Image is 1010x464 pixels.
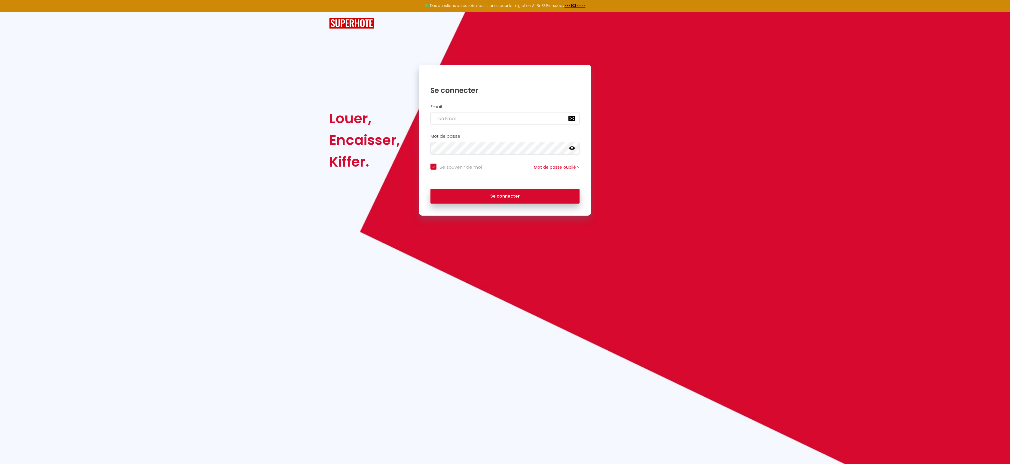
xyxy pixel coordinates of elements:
[565,3,586,8] a: >>> ICI <<<<
[430,189,580,204] button: Se connecter
[430,104,580,109] h2: Email
[430,134,580,139] h2: Mot de passe
[534,164,580,170] a: Mot de passe oublié ?
[329,18,374,29] img: SuperHote logo
[329,129,400,151] div: Encaisser,
[329,108,400,129] div: Louer,
[329,151,400,173] div: Kiffer.
[430,112,580,125] input: Ton Email
[430,86,580,95] h1: Se connecter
